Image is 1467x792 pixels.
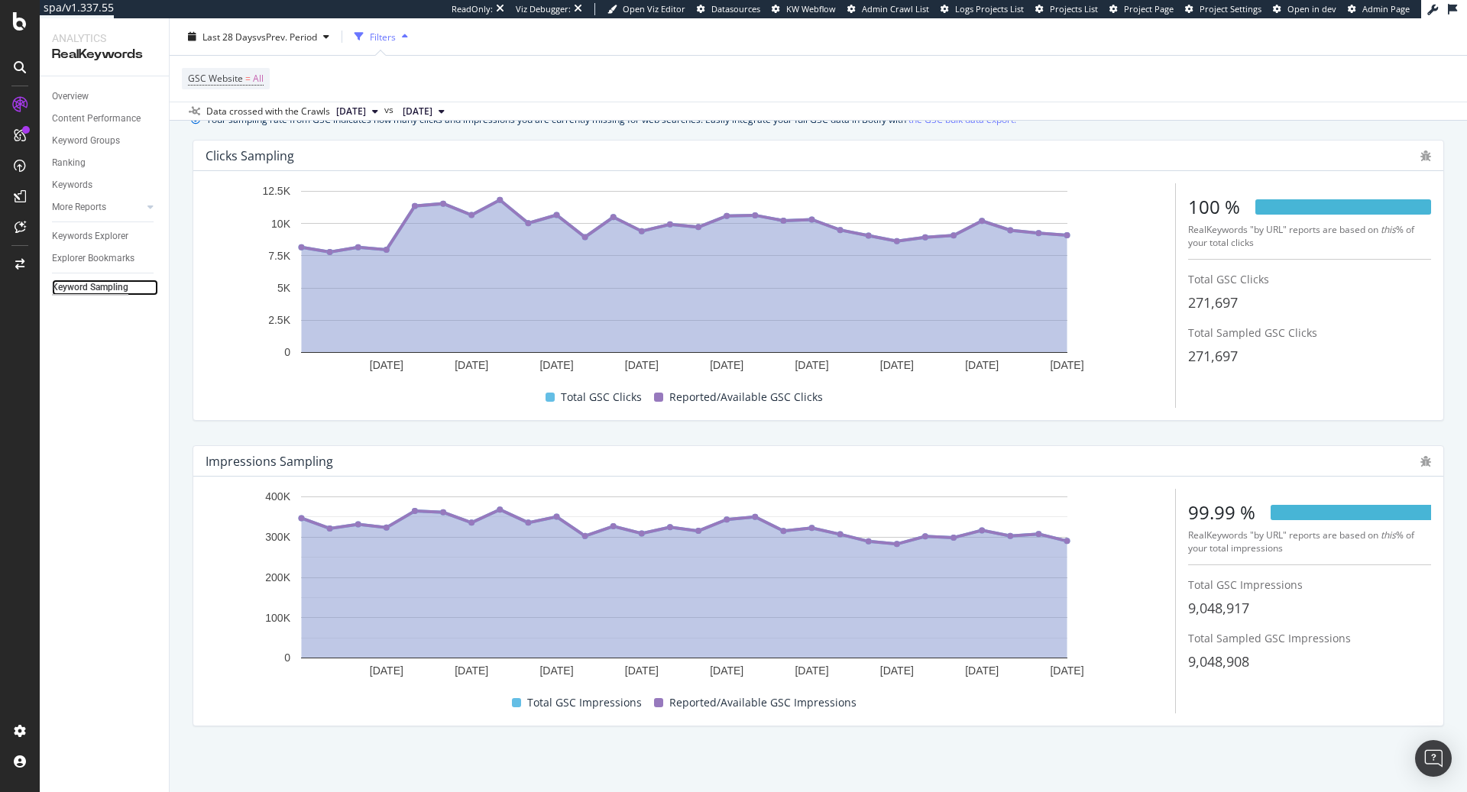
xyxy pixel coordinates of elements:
[1188,499,1255,525] div: 99.99 %
[965,664,999,677] text: [DATE]
[268,314,290,326] text: 2.5K
[452,3,493,15] div: ReadOnly:
[1188,293,1238,312] span: 271,697
[1050,664,1083,677] text: [DATE]
[397,102,451,121] button: [DATE]
[1273,3,1336,15] a: Open in dev
[265,612,290,624] text: 100K
[52,31,157,46] div: Analytics
[669,693,857,712] span: Reported/Available GSC Impressions
[1381,529,1396,541] i: this
[262,186,290,198] text: 12.5K
[1188,194,1240,220] div: 100 %
[206,105,330,118] div: Data crossed with the Crawls
[1188,223,1431,249] div: RealKeywords "by URL" reports are based on % of your total clicks
[455,664,488,677] text: [DATE]
[772,3,836,15] a: KW Webflow
[965,359,999,371] text: [DATE]
[880,664,914,677] text: [DATE]
[370,30,396,43] div: Filters
[52,133,158,149] a: Keyword Groups
[52,199,143,215] a: More Reports
[847,3,929,15] a: Admin Crawl List
[52,46,157,63] div: RealKeywords
[52,89,158,105] a: Overview
[1124,3,1174,15] span: Project Page
[1185,3,1261,15] a: Project Settings
[1200,3,1261,15] span: Project Settings
[1420,150,1431,161] div: bug
[277,282,291,294] text: 5K
[182,24,335,49] button: Last 28 DaysvsPrev. Period
[52,89,89,105] div: Overview
[539,664,573,677] text: [DATE]
[253,68,264,89] span: All
[795,664,828,677] text: [DATE]
[206,489,1164,691] svg: A chart.
[455,359,488,371] text: [DATE]
[330,102,384,121] button: [DATE]
[795,359,828,371] text: [DATE]
[1188,652,1249,671] span: 9,048,908
[880,359,914,371] text: [DATE]
[1035,3,1098,15] a: Projects List
[1050,3,1098,15] span: Projects List
[1188,577,1303,592] span: Total GSC Impressions
[710,359,743,371] text: [DATE]
[370,664,403,677] text: [DATE]
[403,105,432,118] span: 2025 Aug. 31st
[52,251,134,267] div: Explorer Bookmarks
[52,280,128,296] div: Keyword Sampling
[271,218,291,230] text: 10K
[1420,456,1431,467] div: bug
[52,251,158,267] a: Explorer Bookmarks
[284,347,290,359] text: 0
[268,250,290,262] text: 7.5K
[697,3,760,15] a: Datasources
[52,199,106,215] div: More Reports
[384,103,397,117] span: vs
[1348,3,1410,15] a: Admin Page
[955,3,1024,15] span: Logs Projects List
[265,531,290,543] text: 300K
[370,359,403,371] text: [DATE]
[206,148,294,163] div: Clicks Sampling
[348,24,414,49] button: Filters
[245,72,251,85] span: =
[625,359,659,371] text: [DATE]
[862,3,929,15] span: Admin Crawl List
[52,228,158,244] a: Keywords Explorer
[1109,3,1174,15] a: Project Page
[539,359,573,371] text: [DATE]
[1188,599,1249,617] span: 9,048,917
[257,30,317,43] span: vs Prev. Period
[284,652,290,664] text: 0
[941,3,1024,15] a: Logs Projects List
[527,693,642,712] span: Total GSC Impressions
[1188,631,1351,645] span: Total Sampled GSC Impressions
[1188,272,1269,286] span: Total GSC Clicks
[265,571,290,583] text: 200K
[52,133,120,149] div: Keyword Groups
[623,3,685,15] span: Open Viz Editor
[52,177,92,193] div: Keywords
[265,491,290,503] text: 400K
[1362,3,1410,15] span: Admin Page
[52,228,128,244] div: Keywords Explorer
[561,388,642,406] span: Total GSC Clicks
[669,388,823,406] span: Reported/Available GSC Clicks
[52,280,158,296] a: Keyword Sampling
[52,155,158,171] a: Ranking
[711,3,760,15] span: Datasources
[188,72,243,85] span: GSC Website
[206,183,1164,386] svg: A chart.
[52,111,141,127] div: Content Performance
[52,155,86,171] div: Ranking
[786,3,836,15] span: KW Webflow
[1188,529,1431,554] div: RealKeywords "by URL" reports are based on % of your total impressions
[1415,740,1452,777] div: Open Intercom Messenger
[52,111,158,127] a: Content Performance
[1188,347,1238,365] span: 271,697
